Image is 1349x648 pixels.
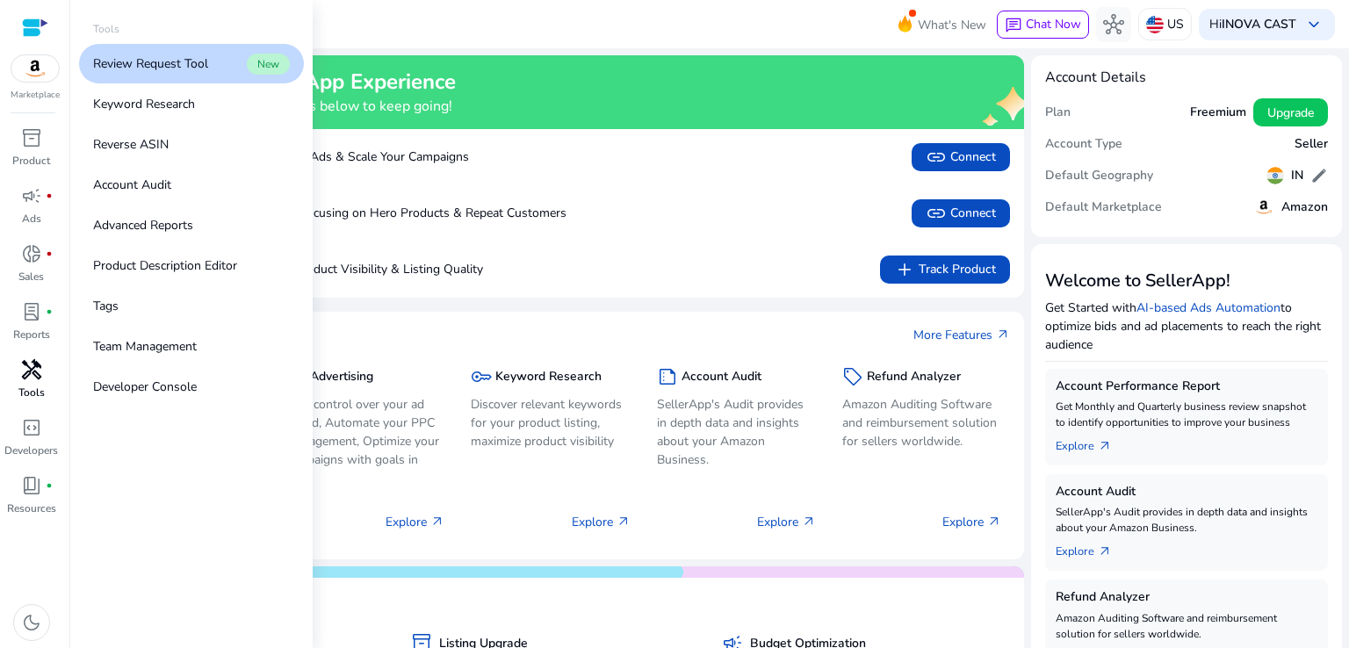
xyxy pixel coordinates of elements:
[1005,17,1022,34] span: chat
[93,297,119,315] p: Tags
[1056,399,1317,430] p: Get Monthly and Quarterly business review snapshot to identify opportunities to improve your busi...
[46,308,53,315] span: fiber_manual_record
[1281,200,1328,215] h5: Amazon
[1045,69,1146,86] h4: Account Details
[926,203,996,224] span: Connect
[247,54,290,75] span: New
[1253,98,1328,126] button: Upgrade
[1098,439,1112,453] span: arrow_outward
[617,515,631,529] span: arrow_outward
[4,443,58,458] p: Developers
[1045,299,1328,354] p: Get Started with to optimize bids and ad placements to reach the right audience
[1303,14,1324,35] span: keyboard_arrow_down
[46,250,53,257] span: fiber_manual_record
[495,370,602,385] h5: Keyword Research
[21,475,42,496] span: book_4
[912,199,1010,227] button: linkConnect
[1096,7,1131,42] button: hub
[867,370,961,385] h5: Refund Analyzer
[918,10,986,40] span: What's New
[1167,9,1184,40] p: US
[21,243,42,264] span: donut_small
[894,259,996,280] span: Track Product
[1267,104,1314,122] span: Upgrade
[572,513,631,531] p: Explore
[1209,18,1296,31] p: Hi
[1103,14,1124,35] span: hub
[682,370,761,385] h5: Account Audit
[93,95,195,113] p: Keyword Research
[93,176,171,194] p: Account Audit
[1266,167,1284,184] img: in.svg
[987,515,1001,529] span: arrow_outward
[310,370,373,385] h5: Advertising
[46,192,53,199] span: fiber_manual_record
[894,259,915,280] span: add
[18,385,45,400] p: Tools
[942,513,1001,531] p: Explore
[1295,137,1328,152] h5: Seller
[13,327,50,342] p: Reports
[386,513,444,531] p: Explore
[18,269,44,284] p: Sales
[12,153,50,169] p: Product
[11,55,59,82] img: amazon.svg
[996,328,1010,342] span: arrow_outward
[471,366,492,387] span: key
[1310,167,1328,184] span: edit
[93,54,208,73] p: Review Request Tool
[1190,105,1246,120] h5: Freemium
[21,301,42,322] span: lab_profile
[1291,169,1303,184] h5: IN
[21,185,42,206] span: campaign
[21,417,42,438] span: code_blocks
[1253,197,1274,218] img: amazon.svg
[757,513,816,531] p: Explore
[7,500,56,516] p: Resources
[93,21,119,37] p: Tools
[1056,536,1126,560] a: Explorearrow_outward
[1098,544,1112,558] span: arrow_outward
[842,366,863,387] span: sell
[1045,169,1153,184] h5: Default Geography
[285,395,444,487] p: Take control over your ad spend, Automate your PPC Management, Optimize your campaigns with goals...
[912,143,1010,171] button: linkConnect
[1056,430,1126,455] a: Explorearrow_outward
[802,515,816,529] span: arrow_outward
[93,216,193,234] p: Advanced Reports
[913,326,1010,344] a: More Featuresarrow_outward
[430,515,444,529] span: arrow_outward
[926,147,947,168] span: link
[997,11,1089,39] button: chatChat Now
[1056,610,1317,642] p: Amazon Auditing Software and reimbursement solution for sellers worldwide.
[657,395,816,469] p: SellerApp's Audit provides in depth data and insights about your Amazon Business.
[1045,270,1328,292] h3: Welcome to SellerApp!
[1045,200,1162,215] h5: Default Marketplace
[1056,485,1317,500] h5: Account Audit
[1146,16,1164,33] img: us.svg
[1056,504,1317,536] p: SellerApp's Audit provides in depth data and insights about your Amazon Business.
[1045,105,1071,120] h5: Plan
[21,127,42,148] span: inventory_2
[1056,379,1317,394] h5: Account Performance Report
[880,256,1010,284] button: addTrack Product
[471,395,630,450] p: Discover relevant keywords for your product listing, maximize product visibility
[1026,16,1081,32] span: Chat Now
[22,211,41,227] p: Ads
[123,204,566,222] p: Boost Sales by Focusing on Hero Products & Repeat Customers
[1136,299,1280,316] a: AI-based Ads Automation
[21,612,42,633] span: dark_mode
[1045,137,1122,152] h5: Account Type
[93,135,169,154] p: Reverse ASIN
[926,203,947,224] span: link
[657,366,678,387] span: summarize
[1222,16,1296,32] b: INOVA CAST
[1056,590,1317,605] h5: Refund Analyzer
[93,256,237,275] p: Product Description Editor
[46,482,53,489] span: fiber_manual_record
[11,89,60,102] p: Marketplace
[93,337,197,356] p: Team Management
[842,395,1001,450] p: Amazon Auditing Software and reimbursement solution for sellers worldwide.
[926,147,996,168] span: Connect
[93,378,197,396] p: Developer Console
